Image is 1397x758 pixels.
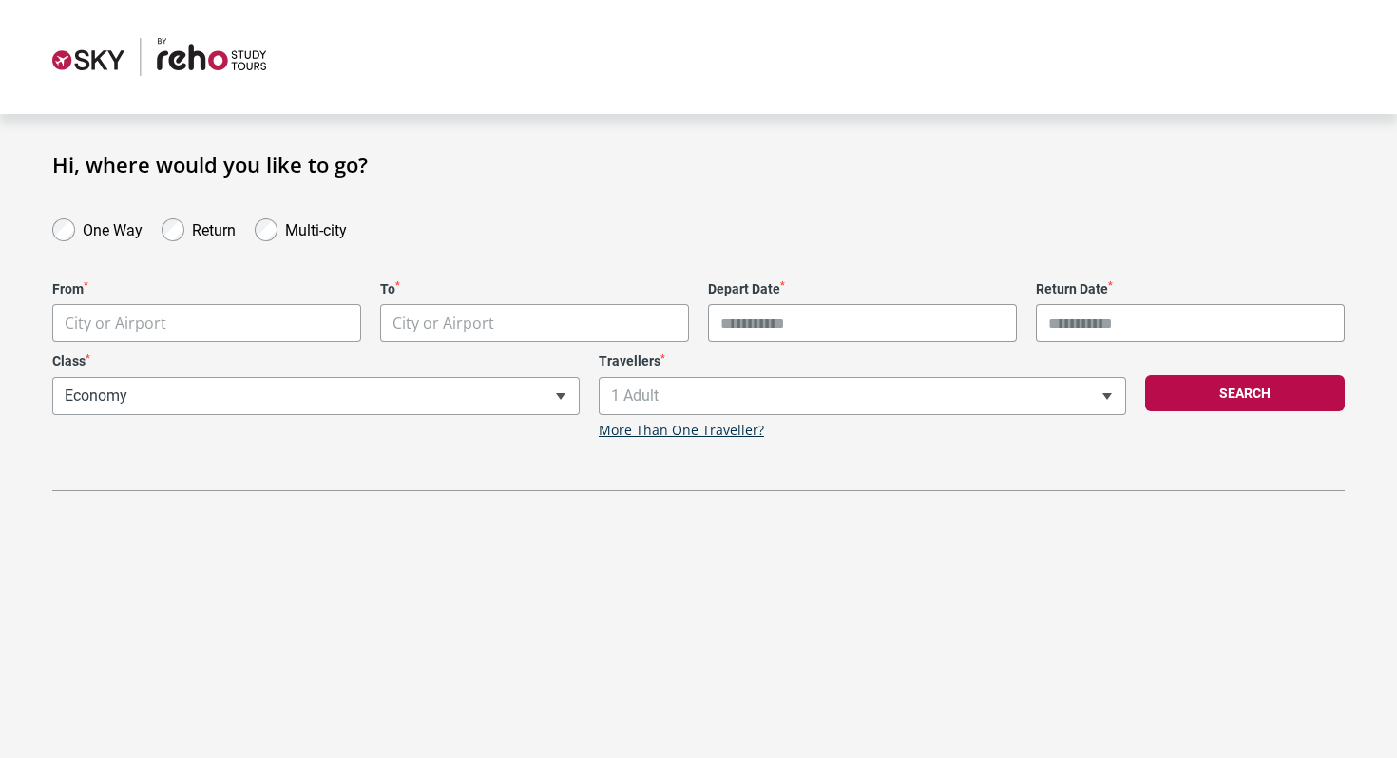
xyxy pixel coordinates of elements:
[52,353,580,370] label: Class
[392,313,494,333] span: City or Airport
[380,304,689,342] span: City or Airport
[192,217,236,239] label: Return
[600,378,1125,414] span: 1 Adult
[1036,281,1345,297] label: Return Date
[83,217,143,239] label: One Way
[53,378,579,414] span: Economy
[52,304,361,342] span: City or Airport
[65,313,166,333] span: City or Airport
[381,305,688,342] span: City or Airport
[380,281,689,297] label: To
[599,377,1126,415] span: 1 Adult
[52,377,580,415] span: Economy
[708,281,1017,297] label: Depart Date
[52,152,1345,177] h1: Hi, where would you like to go?
[1145,375,1345,411] button: Search
[285,217,347,239] label: Multi-city
[599,353,1126,370] label: Travellers
[599,423,764,439] a: More Than One Traveller?
[53,305,360,342] span: City or Airport
[52,281,361,297] label: From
